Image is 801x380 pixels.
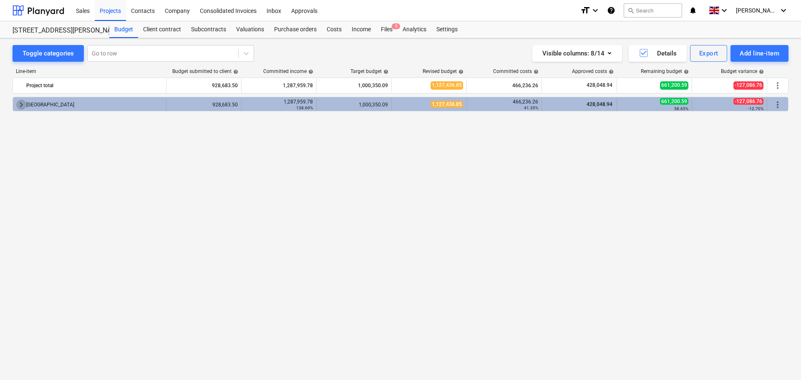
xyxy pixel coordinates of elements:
[627,7,634,14] span: search
[773,81,783,91] span: More actions
[26,79,163,92] div: Project total
[730,45,788,62] button: Add line-item
[347,21,376,38] a: Income
[245,99,313,111] div: 1,287,959.78
[629,45,687,62] button: Details
[16,100,26,110] span: keyboard_arrow_right
[307,69,313,74] span: help
[719,5,729,15] i: keyboard_arrow_down
[470,79,538,92] div: 466,236.26
[170,102,238,108] div: 928,683.50
[607,69,614,74] span: help
[13,68,167,74] div: Line-item
[109,21,138,38] a: Budget
[572,68,614,74] div: Approved costs
[532,69,539,74] span: help
[542,48,612,59] div: Visible columns : 8/14
[263,68,313,74] div: Committed income
[586,101,613,107] span: 428,048.94
[736,7,778,14] span: [PERSON_NAME]
[470,99,538,111] div: 466,236.26
[245,79,313,92] div: 1,287,959.78
[532,45,622,62] button: Visible columns:8/14
[660,98,688,105] span: 661,200.59
[296,106,313,110] small: 138.69%
[757,69,764,74] span: help
[660,81,688,89] span: 661,200.59
[689,5,697,15] i: notifications
[13,45,84,62] button: Toggle categories
[493,68,539,74] div: Committed costs
[138,21,186,38] a: Client contract
[740,48,779,59] div: Add line-item
[320,102,388,108] div: 1,000,350.09
[13,26,99,35] div: [STREET_ADDRESS][PERSON_NAME]
[431,101,463,108] span: 1,127,436.85
[457,69,463,74] span: help
[674,106,688,111] small: 58.65%
[320,79,388,92] div: 1,000,350.09
[231,21,269,38] a: Valuations
[641,68,689,74] div: Remaining budget
[322,21,347,38] a: Costs
[431,21,463,38] a: Settings
[639,48,677,59] div: Details
[350,68,388,74] div: Target budget
[748,106,763,111] small: -12.70%
[232,69,238,74] span: help
[580,5,590,15] i: format_size
[423,68,463,74] div: Revised budget
[624,3,682,18] button: Search
[26,98,163,111] div: [GEOGRAPHIC_DATA]
[376,21,398,38] div: Files
[773,100,783,110] span: More actions
[759,340,801,380] iframe: Chat Widget
[170,79,238,92] div: 928,683.50
[398,21,431,38] a: Analytics
[733,98,763,105] span: -127,086.76
[382,69,388,74] span: help
[733,81,763,89] span: -127,086.76
[392,23,400,29] span: 5
[690,45,728,62] button: Export
[586,82,613,89] span: 428,048.94
[431,81,463,89] span: 1,127,436.85
[699,48,718,59] div: Export
[778,5,788,15] i: keyboard_arrow_down
[590,5,600,15] i: keyboard_arrow_down
[186,21,231,38] a: Subcontracts
[607,5,615,15] i: Knowledge base
[682,69,689,74] span: help
[524,106,538,110] small: 41.35%
[376,21,398,38] a: Files5
[23,48,74,59] div: Toggle categories
[172,68,238,74] div: Budget submitted to client
[269,21,322,38] a: Purchase orders
[721,68,764,74] div: Budget variance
